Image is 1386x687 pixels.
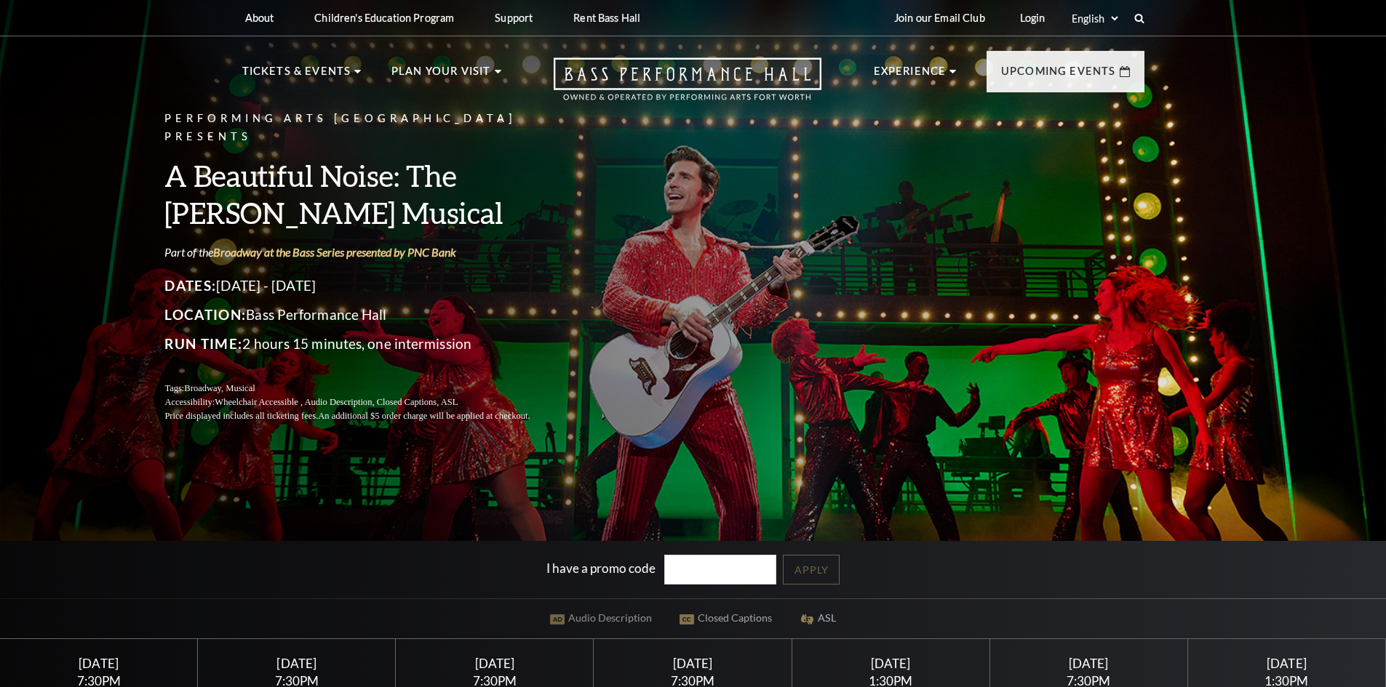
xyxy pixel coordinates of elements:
[292,397,535,407] span: Wheelchair Accessible , Audio Description, Closed Captions, ASL
[17,656,180,671] div: [DATE]
[291,245,534,259] a: Broadway at the Bass Series presented by PNC Bank
[242,303,642,326] p: Bass Performance Hall
[495,12,533,24] p: Support
[261,383,332,393] span: Broadway, Musical
[242,382,642,395] p: Tags:
[1007,656,1170,671] div: [DATE]
[242,63,351,89] p: Tickets & Events
[242,110,642,146] p: Performing Arts [GEOGRAPHIC_DATA] Presents
[1206,656,1369,671] div: [DATE]
[611,656,774,671] div: [DATE]
[809,656,972,671] div: [DATE]
[413,675,576,687] div: 7:30PM
[573,12,640,24] p: Rent Bass Hall
[395,411,607,421] span: An additional $5 order charge will be applied at checkout.
[242,274,642,297] p: [DATE] - [DATE]
[215,656,378,671] div: [DATE]
[314,12,454,24] p: Children's Education Program
[391,63,491,89] p: Plan Your Visit
[809,675,972,687] div: 1:30PM
[215,675,378,687] div: 7:30PM
[1206,675,1369,687] div: 1:30PM
[242,335,320,352] span: Run Time:
[242,395,642,409] p: Accessibility:
[874,63,947,89] p: Experience
[1007,675,1170,687] div: 7:30PM
[611,675,774,687] div: 7:30PM
[1069,12,1120,25] select: Select:
[413,656,576,671] div: [DATE]
[245,12,274,24] p: About
[17,675,180,687] div: 7:30PM
[242,409,642,423] p: Price displayed includes all ticketing fees.
[546,561,656,576] label: I have a promo code
[242,244,642,260] p: Part of the
[242,157,642,231] h3: A Beautiful Noise: The [PERSON_NAME] Musical
[242,332,642,355] p: 2 hours 15 minutes, one intermission
[242,306,324,323] span: Location:
[242,277,294,294] span: Dates:
[1001,63,1116,89] p: Upcoming Events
